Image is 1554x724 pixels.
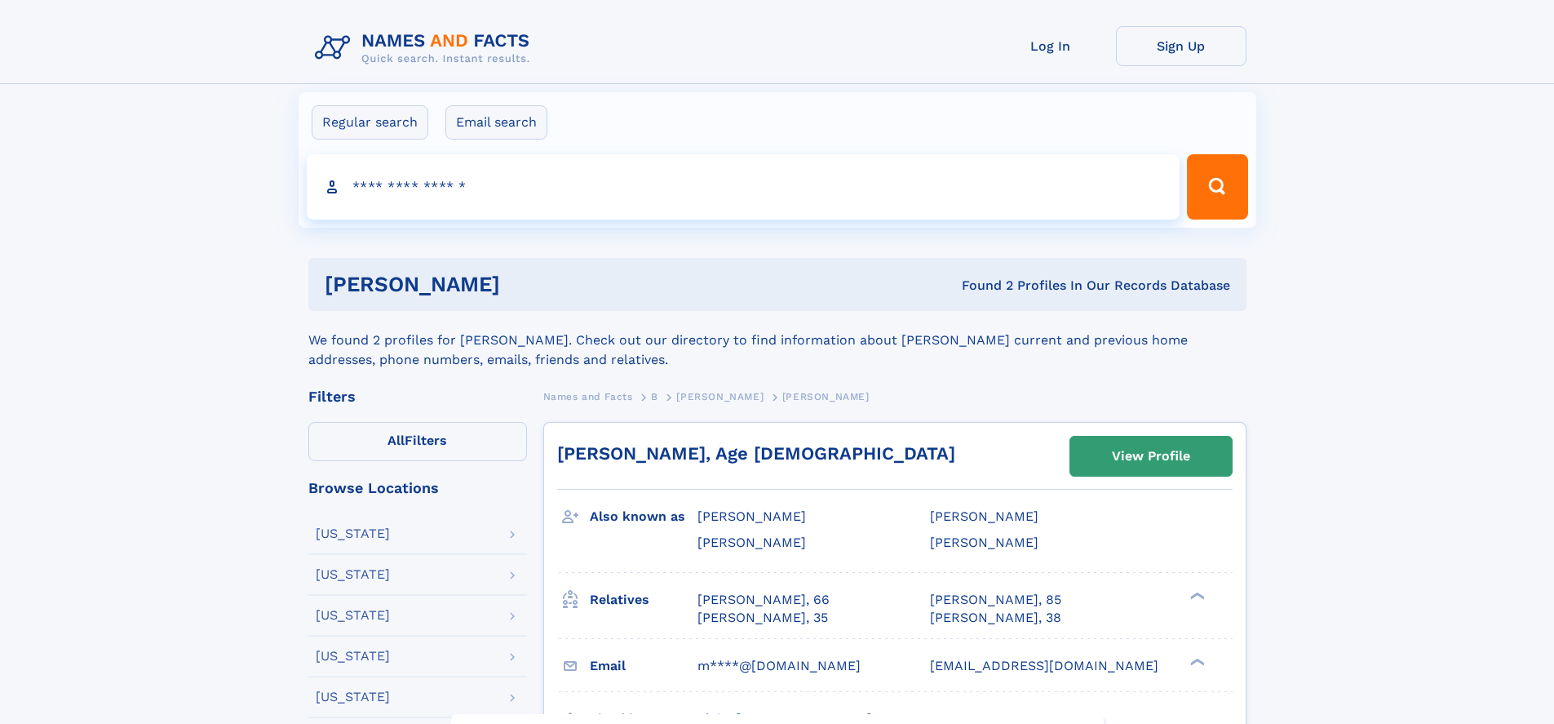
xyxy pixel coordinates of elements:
[308,389,527,404] div: Filters
[316,568,390,581] div: [US_STATE]
[316,609,390,622] div: [US_STATE]
[651,391,658,402] span: B
[930,591,1061,609] a: [PERSON_NAME], 85
[930,609,1061,627] a: [PERSON_NAME], 38
[308,311,1246,370] div: We found 2 profiles for [PERSON_NAME]. Check out our directory to find information about [PERSON_...
[1187,154,1247,220] button: Search Button
[590,652,697,680] h3: Email
[930,535,1038,550] span: [PERSON_NAME]
[445,105,547,140] label: Email search
[697,591,830,609] a: [PERSON_NAME], 66
[543,386,633,406] a: Names and Facts
[1186,656,1206,667] div: ❯
[316,650,390,663] div: [US_STATE]
[697,535,806,550] span: [PERSON_NAME]
[1112,438,1190,475] div: View Profile
[316,527,390,540] div: [US_STATE]
[308,422,527,461] label: Filters
[697,609,828,627] a: [PERSON_NAME], 35
[557,443,955,464] a: [PERSON_NAME], Age [DEMOGRAPHIC_DATA]
[308,481,527,495] div: Browse Locations
[985,26,1116,66] a: Log In
[590,503,697,531] h3: Also known as
[930,658,1158,673] span: [EMAIL_ADDRESS][DOMAIN_NAME]
[930,509,1038,524] span: [PERSON_NAME]
[312,105,428,140] label: Regular search
[1070,437,1232,476] a: View Profile
[651,386,658,406] a: B
[307,154,1180,220] input: search input
[731,277,1230,295] div: Found 2 Profiles In Our Records Database
[676,391,764,402] span: [PERSON_NAME]
[590,586,697,614] h3: Relatives
[782,391,870,402] span: [PERSON_NAME]
[387,433,405,448] span: All
[1116,26,1246,66] a: Sign Up
[1186,590,1206,601] div: ❯
[676,386,764,406] a: [PERSON_NAME]
[325,274,731,295] h1: [PERSON_NAME]
[697,509,806,524] span: [PERSON_NAME]
[308,26,543,70] img: Logo Names and Facts
[316,691,390,704] div: [US_STATE]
